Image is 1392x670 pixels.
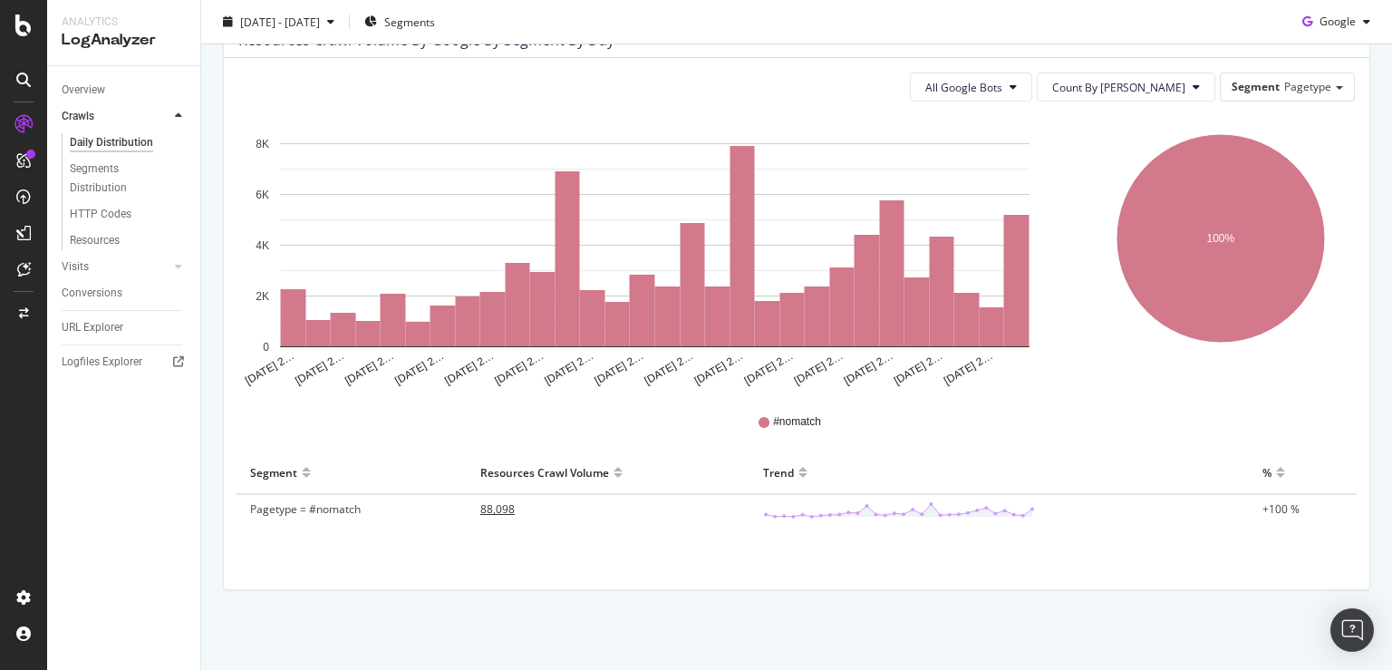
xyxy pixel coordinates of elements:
[1330,608,1374,652] div: Open Intercom Messenger
[70,133,153,152] div: Daily Distribution
[70,231,188,250] a: Resources
[357,7,442,36] button: Segments
[62,353,142,372] div: Logfiles Explorer
[62,30,186,51] div: LogAnalyzer
[250,501,361,517] span: Pagetype = #nomatch
[384,14,435,29] span: Segments
[70,160,188,198] a: Segments Distribution
[216,7,342,36] button: [DATE] - [DATE]
[480,458,609,487] div: Resources Crawl Volume
[1232,79,1280,94] span: Segment
[1262,501,1300,517] span: +100 %
[70,133,188,152] a: Daily Distribution
[1089,116,1351,388] svg: A chart.
[256,290,269,303] text: 2K
[1262,458,1271,487] div: %
[70,205,188,224] a: HTTP Codes
[773,414,821,430] span: #nomatch
[256,189,269,201] text: 6K
[70,231,120,250] div: Resources
[62,257,169,277] a: Visits
[925,80,1002,95] span: All Google Bots
[256,239,269,252] text: 4K
[62,81,188,100] a: Overview
[763,458,794,487] div: Trend
[1319,14,1356,29] span: Google
[62,107,169,126] a: Crawls
[62,81,105,100] div: Overview
[1284,79,1331,94] span: Pagetype
[1052,80,1185,95] span: Count By Day
[1037,73,1215,102] button: Count By [PERSON_NAME]
[70,160,170,198] div: Segments Distribution
[480,501,515,517] span: 88,098
[250,458,297,487] div: Segment
[263,341,269,354] text: 0
[62,284,188,303] a: Conversions
[1207,232,1235,245] text: 100%
[62,257,89,277] div: Visits
[62,15,186,30] div: Analytics
[240,14,320,29] span: [DATE] - [DATE]
[70,205,131,224] div: HTTP Codes
[256,138,269,151] text: 8K
[238,116,1071,388] svg: A chart.
[910,73,1032,102] button: All Google Bots
[62,284,122,303] div: Conversions
[62,353,188,372] a: Logfiles Explorer
[62,318,123,337] div: URL Explorer
[1295,7,1377,36] button: Google
[62,107,94,126] div: Crawls
[62,318,188,337] a: URL Explorer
